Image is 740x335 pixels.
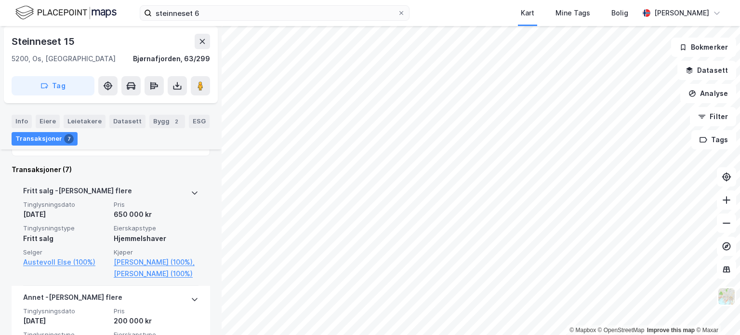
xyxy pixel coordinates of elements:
button: Filter [690,107,736,126]
input: Søk på adresse, matrikkel, gårdeiere, leietakere eller personer [152,6,397,20]
div: Mine Tags [555,7,590,19]
div: 650 000 kr [114,209,198,220]
div: [DATE] [23,315,108,327]
div: Transaksjoner (7) [12,164,210,175]
div: Annet - [PERSON_NAME] flere [23,292,122,307]
div: Hjemmelshaver [114,233,198,244]
a: [PERSON_NAME] (100%), [114,256,198,268]
div: 7 [64,134,74,144]
div: Eiere [36,115,60,128]
button: Datasett [677,61,736,80]
iframe: Chat Widget [692,289,740,335]
a: Mapbox [569,327,596,334]
a: OpenStreetMap [598,327,645,334]
div: 200 000 kr [114,315,198,327]
img: logo.f888ab2527a4732fd821a326f86c7f29.svg [15,4,117,21]
div: 2 [172,117,181,126]
img: Z [717,287,736,306]
div: Steinneset 15 [12,34,76,49]
a: Improve this map [647,327,695,334]
span: Pris [114,201,198,209]
div: [DATE] [23,209,108,220]
div: Bolig [611,7,628,19]
div: Bjørnafjorden, 63/299 [133,53,210,65]
span: Tinglysningstype [23,224,108,232]
span: Tinglysningsdato [23,307,108,315]
button: Bokmerker [671,38,736,57]
button: Tag [12,76,94,95]
button: Analyse [680,84,736,103]
div: 5200, Os, [GEOGRAPHIC_DATA] [12,53,116,65]
a: Austevoll Else (100%) [23,256,108,268]
span: Pris [114,307,198,315]
span: Eierskapstype [114,224,198,232]
div: [PERSON_NAME] [654,7,709,19]
div: Kontrollprogram for chat [692,289,740,335]
span: Tinglysningsdato [23,201,108,209]
div: Fritt salg [23,233,108,244]
span: Kjøper [114,248,198,256]
button: Tags [691,130,736,149]
a: [PERSON_NAME] (100%) [114,268,198,280]
span: Selger [23,248,108,256]
div: Bygg [149,115,185,128]
div: Datasett [109,115,145,128]
div: Info [12,115,32,128]
div: Transaksjoner [12,132,78,146]
div: Leietakere [64,115,106,128]
div: Fritt salg - [PERSON_NAME] flere [23,185,132,201]
div: Kart [521,7,534,19]
div: ESG [189,115,210,128]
